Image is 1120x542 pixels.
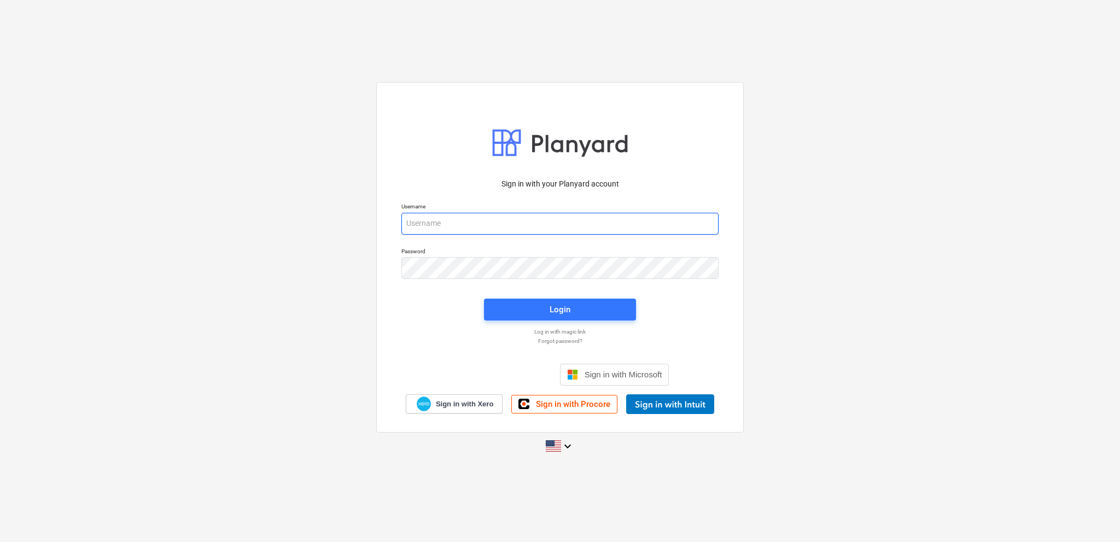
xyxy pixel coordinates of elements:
div: Login [550,302,570,317]
a: Log in with magic link [396,328,724,335]
iframe: Chat Widget [1065,489,1120,542]
a: Forgot password? [396,337,724,345]
img: Microsoft logo [567,369,578,380]
p: Username [401,203,719,212]
span: Sign in with Microsoft [585,370,662,379]
a: Sign in with Xero [406,394,503,413]
iframe: Sign in with Google Button [446,363,557,387]
img: Xero logo [417,397,431,411]
p: Password [401,248,719,257]
a: Sign in with Procore [511,395,617,413]
span: Sign in with Procore [536,399,610,409]
i: keyboard_arrow_down [561,440,574,453]
p: Sign in with your Planyard account [401,178,719,190]
span: Sign in with Xero [436,399,493,409]
input: Username [401,213,719,235]
button: Login [484,299,636,320]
